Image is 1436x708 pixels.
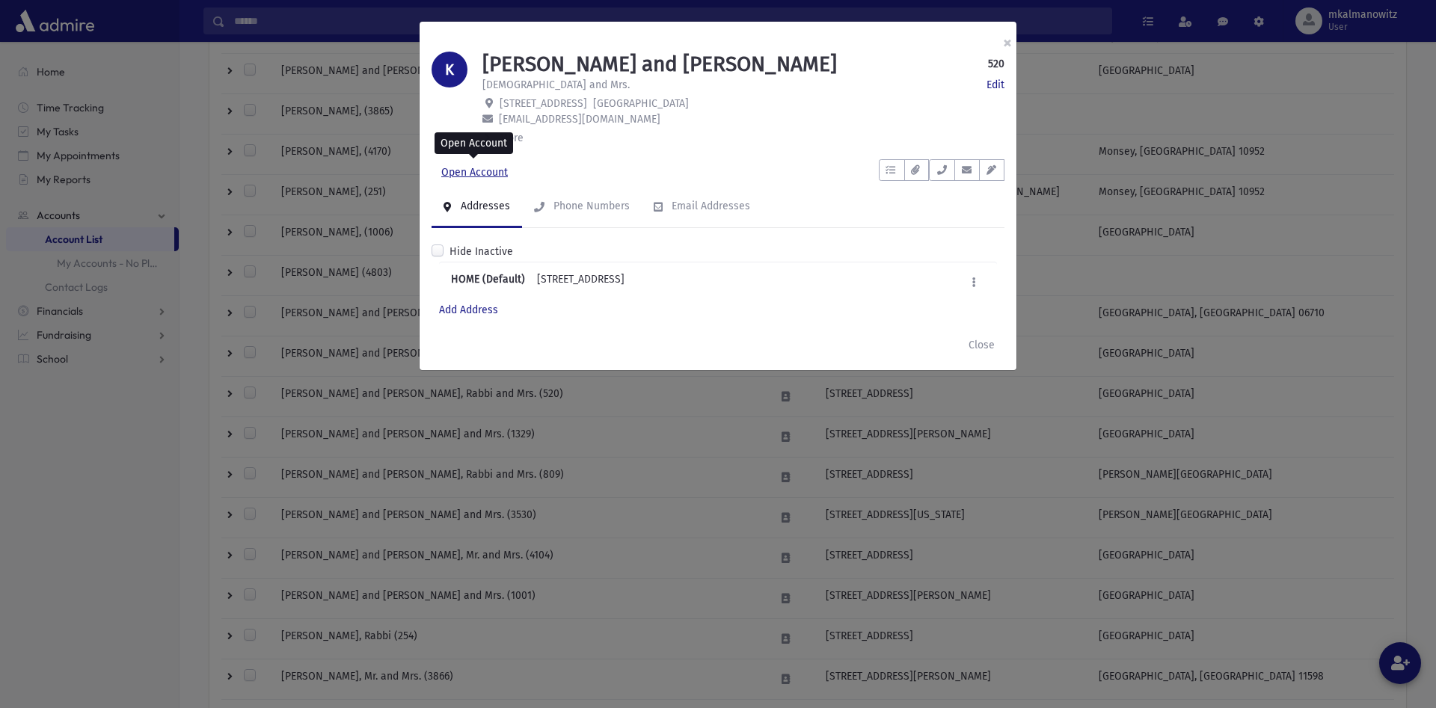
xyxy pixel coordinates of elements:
a: Open Account [432,159,518,186]
a: Email Addresses [642,186,762,228]
div: Addresses [458,200,510,212]
span: [GEOGRAPHIC_DATA] [593,97,689,110]
a: Addresses [432,186,522,228]
b: HOME (Default) [451,271,525,293]
strong: 520 [988,56,1004,72]
a: Add Address [439,304,498,316]
div: [STREET_ADDRESS] [537,271,625,293]
a: Edit [987,77,1004,93]
div: Phone Numbers [550,200,630,212]
label: Hide Inactive [449,244,513,259]
button: Close [959,331,1004,358]
span: [STREET_ADDRESS] [500,97,587,110]
span: [EMAIL_ADDRESS][DOMAIN_NAME] [499,113,660,126]
a: Phone Numbers [522,186,642,228]
div: Email Addresses [669,200,750,212]
div: Open Account [435,132,513,154]
div: K [432,52,467,87]
button: × [991,22,1024,64]
h1: [PERSON_NAME] and [PERSON_NAME] [482,52,837,77]
p: [DEMOGRAPHIC_DATA] and Mrs. [482,77,630,93]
